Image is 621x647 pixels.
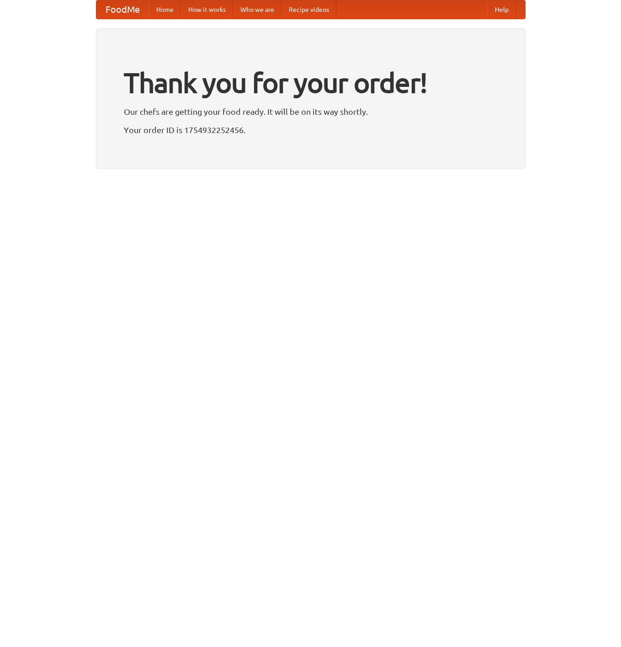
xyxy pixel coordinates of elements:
a: Home [149,0,181,19]
a: Help [488,0,516,19]
a: Recipe videos [281,0,336,19]
h1: Thank you for your order! [124,61,498,105]
a: How it works [181,0,233,19]
p: Our chefs are getting your food ready. It will be on its way shortly. [124,105,498,118]
a: FoodMe [96,0,149,19]
a: Who we are [233,0,281,19]
p: Your order ID is 1754932252456. [124,123,498,137]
